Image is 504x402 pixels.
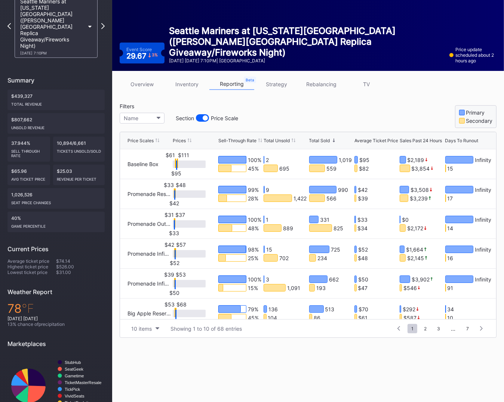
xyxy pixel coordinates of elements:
div: Secondary [466,118,492,124]
div: $61 [166,152,175,158]
div: Days To Runout [445,138,479,143]
div: Seattle Mariners at [US_STATE][GEOGRAPHIC_DATA] ([PERSON_NAME][GEOGRAPHIC_DATA] Replica Giveaway/... [169,25,445,58]
div: $0 [402,216,409,223]
div: 3 [266,276,269,283]
div: 702 [279,255,289,261]
div: Promenade Infield Silver [127,250,171,257]
div: $42 [165,200,184,206]
div: $2,145 [407,255,424,261]
div: $74.14 [56,258,105,264]
div: $39 [164,271,174,278]
div: [DATE] [DATE] 7:10PM | [GEOGRAPHIC_DATA] [169,58,445,63]
div: $70 [359,306,368,312]
a: inventory [165,78,209,90]
div: $61 [359,314,368,321]
div: $95 [359,156,369,163]
div: $439,327 [7,90,105,110]
div: $53 [165,301,175,308]
div: Baseline Box [127,161,159,167]
div: Price Scales [127,138,154,143]
div: $526.00 [56,264,105,269]
div: Lowest ticket price [7,269,56,275]
div: Sales Past 24 Hours [400,138,442,143]
div: 9 [266,186,270,193]
div: $50 [358,276,368,283]
div: 48 % [248,225,259,231]
div: Promenade Outfield [127,221,171,227]
div: Sell Through Rate [11,146,46,158]
div: $52 [358,246,368,253]
div: $25.03 [53,165,105,185]
span: ℉ [22,301,34,316]
div: Total Unsold [264,138,290,143]
div: 78 [7,301,105,316]
div: [DATE] 7:10PM [20,51,84,55]
div: Promenade Reserved [127,191,171,197]
div: $111 [178,152,189,158]
div: 34 [448,306,454,312]
span: 1 [408,324,417,333]
div: Tickets Unsold/Sold [57,146,101,153]
div: 79 % [248,306,258,312]
div: seat price changes [11,197,101,205]
a: reporting [209,78,254,90]
div: Showing 1 to 10 of 68 entries [170,325,242,332]
div: $57 [176,241,186,248]
div: Total Revenue [11,99,101,106]
div: 17 [448,195,453,202]
div: 91 [448,284,454,291]
div: 45 % [248,165,259,172]
div: 559 [326,165,336,172]
div: $50 [165,290,184,296]
div: 825 [334,225,343,231]
a: rebalancing [299,78,344,90]
div: 98 % [248,246,259,253]
div: $3,854 [412,165,430,172]
text: TicketMasterResale [65,380,101,385]
div: 14 [448,225,454,231]
span: 7 [462,324,473,333]
div: $95 [167,170,185,177]
div: 15 % [248,284,258,291]
a: overview [120,78,165,90]
div: Average ticket price [7,258,56,264]
div: Infinity [475,276,491,283]
div: 1,091 [287,284,300,291]
div: 45 % [248,314,259,321]
div: Event Score [126,47,152,52]
div: ... [445,325,461,332]
div: 3 % [152,53,158,57]
div: Highest ticket price [7,264,56,269]
div: $2,172 [407,225,423,231]
div: $82 [359,165,369,172]
div: 100 % [248,216,261,223]
div: 10 items [131,325,152,332]
div: Price update scheduled about 2 hours ago [449,47,497,63]
div: Avg ticket price [11,174,46,181]
div: $587 [403,314,417,321]
div: $2,189 [408,156,424,163]
div: [DATE] [DATE] [7,316,105,321]
div: Total Sold [309,138,330,143]
div: Marketplaces [7,340,105,348]
div: $1,664 [406,246,423,253]
div: 99 % [248,186,259,193]
text: StubHub [65,360,81,365]
div: 695 [279,165,289,172]
div: 234 [317,255,327,261]
text: Gametime [65,374,84,378]
div: 889 [283,225,293,231]
div: 566 [326,195,336,202]
div: $37 [175,212,185,218]
a: TV [344,78,389,90]
div: 100 % [248,276,261,283]
div: 16 [448,255,454,261]
span: 3 [433,324,444,333]
div: Average Ticket Price [354,138,398,143]
div: 513 [325,306,335,312]
div: $33 [357,216,368,223]
div: Summary [7,77,105,84]
div: $39 [358,195,368,202]
div: $3,508 [411,186,429,193]
div: $3,239 [410,195,428,202]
